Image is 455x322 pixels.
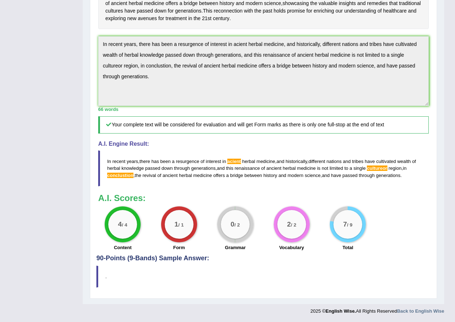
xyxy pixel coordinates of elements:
[350,165,352,171] span: a
[336,7,343,15] span: Click to see word definition
[201,159,205,164] span: of
[107,173,133,178] span: Possible spelling mistake found. (did you mean: conclusion)
[227,159,241,164] span: Possible spelling mistake found. (did you mean: ancient)
[202,15,211,22] span: Click to see word definition
[412,159,416,164] span: of
[376,159,396,164] span: cultivated
[287,173,303,178] span: modern
[98,150,429,186] blockquote: , , , , , , , .
[286,159,307,164] span: historically
[191,165,216,171] span: generations
[107,159,111,164] span: In
[306,7,312,15] span: Click to see word definition
[254,7,261,15] span: Click to see word definition
[214,7,242,15] span: Click to see word definition
[124,7,135,15] span: Click to see word definition
[107,165,120,171] span: herbal
[327,159,342,164] span: nations
[230,173,243,178] span: bridge
[154,7,166,15] span: Click to see word definition
[138,15,157,22] span: Click to see word definition
[213,173,225,178] span: offers
[329,165,343,171] span: limited
[326,308,356,314] strong: English Wise.
[140,159,150,164] span: there
[176,159,199,164] span: resurgence
[98,141,429,147] h4: A.I. Engine Result:
[118,220,122,228] big: 4
[287,7,305,15] span: Click to see word definition
[397,159,411,164] span: wealth
[317,165,320,171] span: is
[343,220,347,228] big: 7
[157,173,161,178] span: of
[305,173,320,178] span: science
[297,165,316,171] span: medicine
[178,222,183,228] small: / 1
[291,222,296,228] small: / 2
[242,159,255,164] span: herbal
[278,173,286,178] span: and
[388,165,401,171] span: region
[168,7,174,15] span: Click to see word definition
[277,159,285,164] span: and
[266,165,281,171] span: ancient
[105,7,123,15] span: Click to see word definition
[263,173,277,178] span: history
[160,159,171,164] span: been
[331,173,341,178] span: have
[188,15,192,22] span: Click to see word definition
[274,7,286,15] span: Click to see word definition
[261,165,265,171] span: of
[206,159,221,164] span: interest
[122,165,144,171] span: knowledge
[112,159,125,164] span: recent
[96,266,431,288] blockquote: .
[342,173,358,178] span: passed
[279,244,304,251] label: Vocabulary
[314,7,334,15] span: Click to see word definition
[142,173,156,178] span: revival
[235,222,240,228] small: / 2
[352,159,364,164] span: tribes
[127,15,137,22] span: Click to see word definition
[287,220,291,228] big: 2
[344,165,348,171] span: to
[310,304,444,314] div: 2025 © All Rights Reserved
[163,173,178,178] span: ancient
[235,165,260,171] span: renaissance
[193,173,212,178] span: medicine
[244,173,262,178] span: between
[347,222,352,228] small: / 9
[354,165,366,171] span: single
[225,244,246,251] label: Grammar
[172,159,174,164] span: a
[376,173,400,178] span: generations
[397,308,444,314] strong: Back to English Wise
[263,7,272,15] span: Click to see word definition
[283,165,296,171] span: herbal
[226,173,229,178] span: a
[179,173,192,178] span: herbal
[174,220,178,228] big: 1
[114,244,132,251] label: Content
[342,244,353,251] label: Total
[173,244,185,251] label: Form
[344,7,376,15] span: Click to see word definition
[378,7,382,15] span: Click to see word definition
[151,159,159,164] span: has
[408,7,416,15] span: Click to see word definition
[174,165,190,171] span: through
[403,165,406,171] span: in
[343,159,351,164] span: and
[105,15,126,22] span: Click to see word definition
[222,159,226,164] span: in
[98,193,146,203] b: A.I. Scores:
[383,7,406,15] span: Click to see word definition
[135,173,141,178] span: the
[367,165,387,171] span: Possible spelling mistake found. (did you mean: culture or)
[217,165,225,171] span: and
[231,220,235,228] big: 0
[244,7,253,15] span: Click to see word definition
[175,7,201,15] span: Click to see word definition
